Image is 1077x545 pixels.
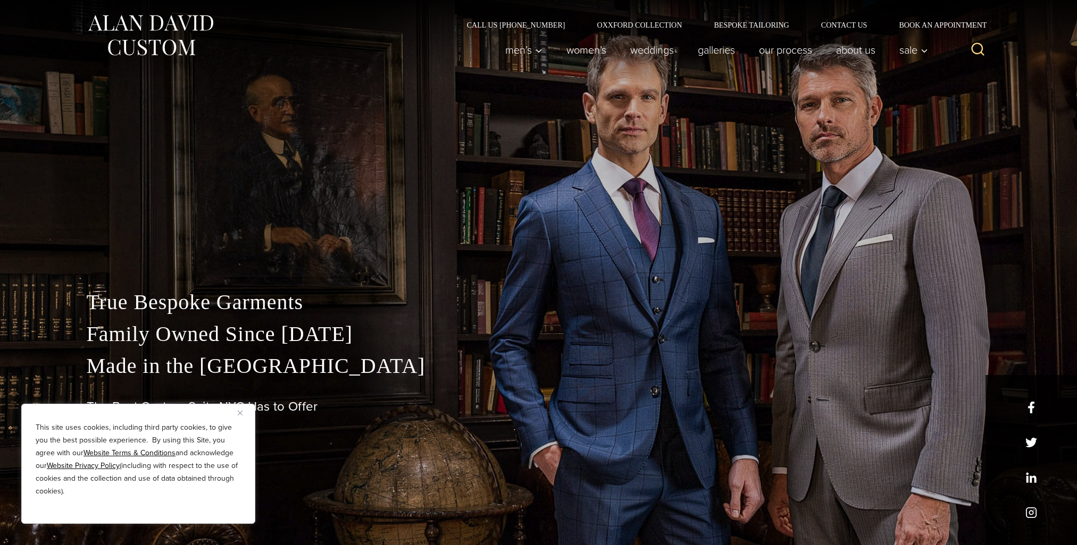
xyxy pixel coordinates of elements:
[1025,472,1037,483] a: linkedin
[238,411,243,415] img: Close
[87,12,214,59] img: Alan David Custom
[747,39,824,61] a: Our Process
[451,21,991,29] nav: Secondary Navigation
[84,447,176,458] a: Website Terms & Conditions
[87,286,991,382] p: True Bespoke Garments Family Owned Since [DATE] Made in the [GEOGRAPHIC_DATA]
[883,21,990,29] a: Book an Appointment
[493,39,933,61] nav: Primary Navigation
[47,460,120,471] a: Website Privacy Policy
[805,21,883,29] a: Contact Us
[618,39,686,61] a: weddings
[451,21,581,29] a: Call Us [PHONE_NUMBER]
[686,39,747,61] a: Galleries
[36,421,241,498] p: This site uses cookies, including third party cookies, to give you the best possible experience. ...
[899,45,928,55] span: Sale
[965,37,991,63] button: View Search Form
[1025,437,1037,448] a: x/twitter
[581,21,698,29] a: Oxxford Collection
[554,39,618,61] a: Women’s
[698,21,805,29] a: Bespoke Tailoring
[1025,402,1037,413] a: facebook
[824,39,887,61] a: About Us
[238,406,251,419] button: Close
[505,45,542,55] span: Men’s
[1025,507,1037,518] a: instagram
[87,399,991,414] h1: The Best Custom Suits NYC Has to Offer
